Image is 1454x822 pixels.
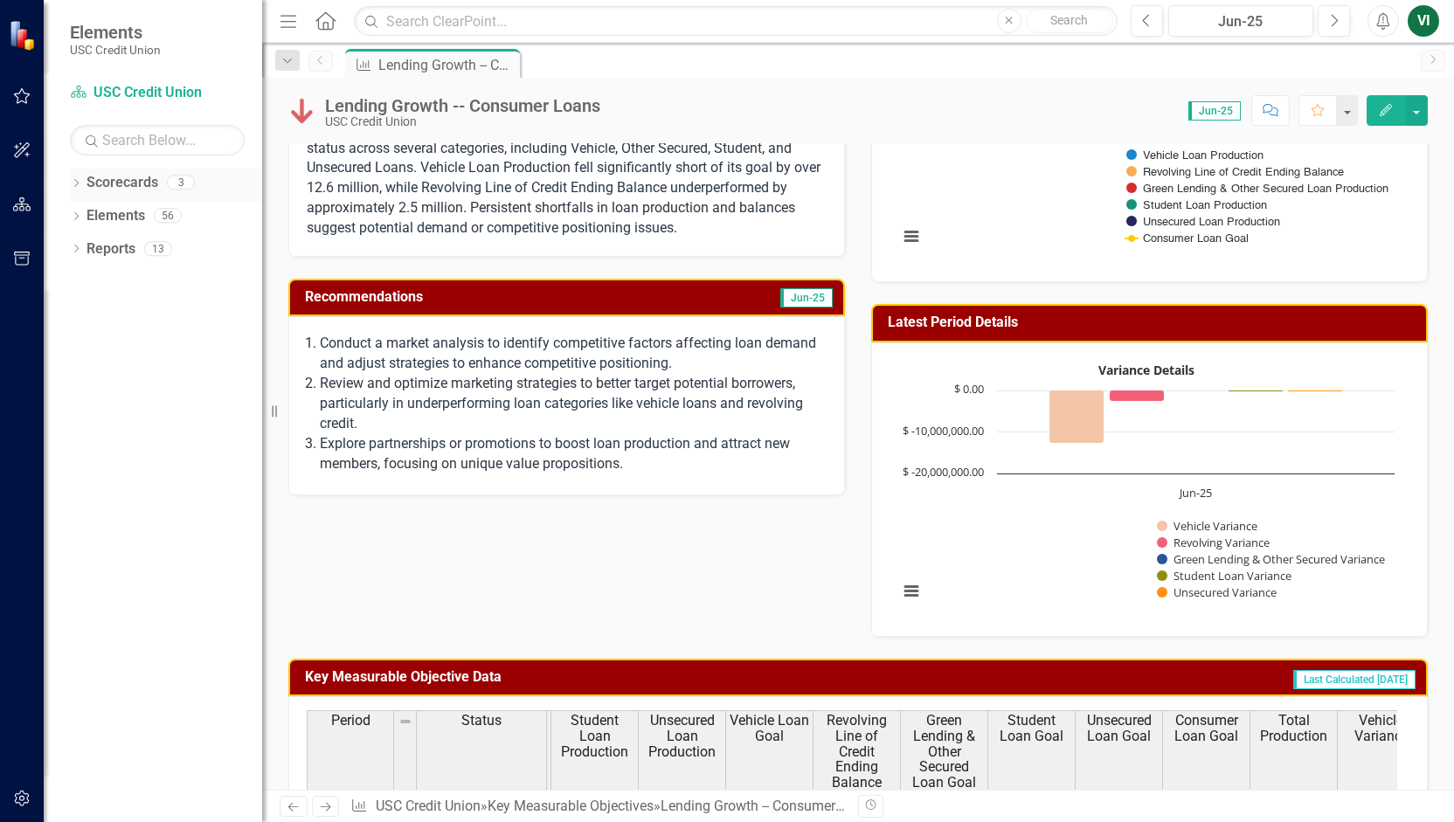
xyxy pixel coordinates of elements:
button: Show Vehicle Variance [1157,518,1258,534]
button: Show Green Lending & Other Secured Variance [1157,551,1388,567]
path: Jun-25, -12,666,088. Vehicle Variance. [1049,390,1104,443]
input: Search Below... [70,125,245,155]
div: Lending Growth -- Consumer Loans [661,798,877,814]
text: $ -20,000,000.00 [903,464,984,480]
div: Lending Growth -- Consumer Loans [378,54,516,76]
img: ClearPoint Strategy [9,19,39,50]
span: Elements [70,22,161,43]
div: Jun-25 [1174,11,1307,32]
a: Scorecards [87,173,158,193]
span: Total Production [1254,713,1333,743]
span: Revolving Line of Credit Ending Balance Goal [817,713,897,805]
button: Show Vehicle Loan Production [1126,149,1264,162]
div: » » [350,797,845,817]
span: Jun-25 [1188,101,1241,121]
span: Unsecured Loan Goal [1079,713,1159,743]
span: Last Calculated [DATE] [1293,670,1416,689]
small: USC Credit Union [70,43,161,57]
text: Jun-25 [1178,485,1212,501]
button: Show Unsecured Loan Production [1126,215,1282,228]
p: Conduct a market analysis to identify competitive factors affecting loan demand and adjust strate... [320,334,827,374]
button: Show Unsecured Variance [1157,584,1278,600]
a: USC Credit Union [376,798,481,814]
span: Vehicle Loan Goal [730,713,809,743]
div: Lending Growth -- Consumer Loans [325,96,600,115]
img: 8DAGhfEEPCf229AAAAAElFTkSuQmCC [398,715,412,729]
div: 56 [154,209,182,224]
button: Show Revolving Variance [1157,535,1271,550]
button: View chart menu, Chart [899,224,924,249]
g: Vehicle Variance, series 1 of 5 with 1 data point. [997,390,1104,443]
div: USC Credit Union [325,115,600,128]
span: Student Loan Production [555,713,634,759]
button: Show Student Loan Variance [1157,568,1291,584]
a: Reports [87,239,135,259]
h3: Latest Period Details [888,314,1417,330]
h3: Key Measurable Objective Data [305,669,987,685]
path: Jun-25, -2,479,046.16. Revolving Variance. [1110,390,1164,401]
h3: Recommendations [305,289,668,305]
span: Period [331,713,370,729]
span: Search [1050,13,1088,27]
img: Below Plan [288,97,316,125]
a: Key Measurable Objectives [488,798,654,814]
span: Green Lending & Other Secured Loan Goal [904,713,984,790]
button: Show Green Lending & Other Secured Loan Production [1126,182,1388,195]
span: Vehicle Variance [1341,713,1421,743]
g: Revolving Variance, series 2 of 5 with 1 data point. [997,390,1164,401]
button: VI [1408,5,1439,37]
span: Unsecured Loan Production [642,713,722,759]
span: Consumer Loan Goal [1167,713,1246,743]
div: 13 [144,241,172,256]
a: USC Credit Union [70,83,245,103]
span: Jun-25 [780,288,833,307]
span: Student Loan Goal [992,713,1071,743]
div: Variance Details. Highcharts interactive chart. [890,356,1409,618]
text: Variance Details [1098,362,1194,378]
a: Elements [87,206,145,226]
button: Jun-25 [1168,5,1313,37]
p: Review and optimize marketing strategies to better target potential borrowers, particularly in un... [320,374,827,434]
text: $ -10,000,000.00 [903,423,984,439]
text: $ 0.00 [954,381,984,397]
p: Explore partnerships or promotions to boost loan production and attract new members, focusing on ... [320,434,827,474]
svg: Interactive chart [890,356,1403,618]
span: Status [461,713,502,729]
button: Show Consumer Loan Goal [1125,231,1250,245]
p: In [DATE], USC Credit Union's lending growth in consumer loans shows "Below Plan" status across s... [307,119,827,238]
button: Search [1026,9,1113,33]
button: Show Revolving Line of Credit Ending Balance [1126,165,1343,178]
button: View chart menu, Variance Details [899,579,924,604]
div: 3 [167,176,195,190]
input: Search ClearPoint... [354,6,1118,37]
button: Show Student Loan Production [1126,198,1266,211]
